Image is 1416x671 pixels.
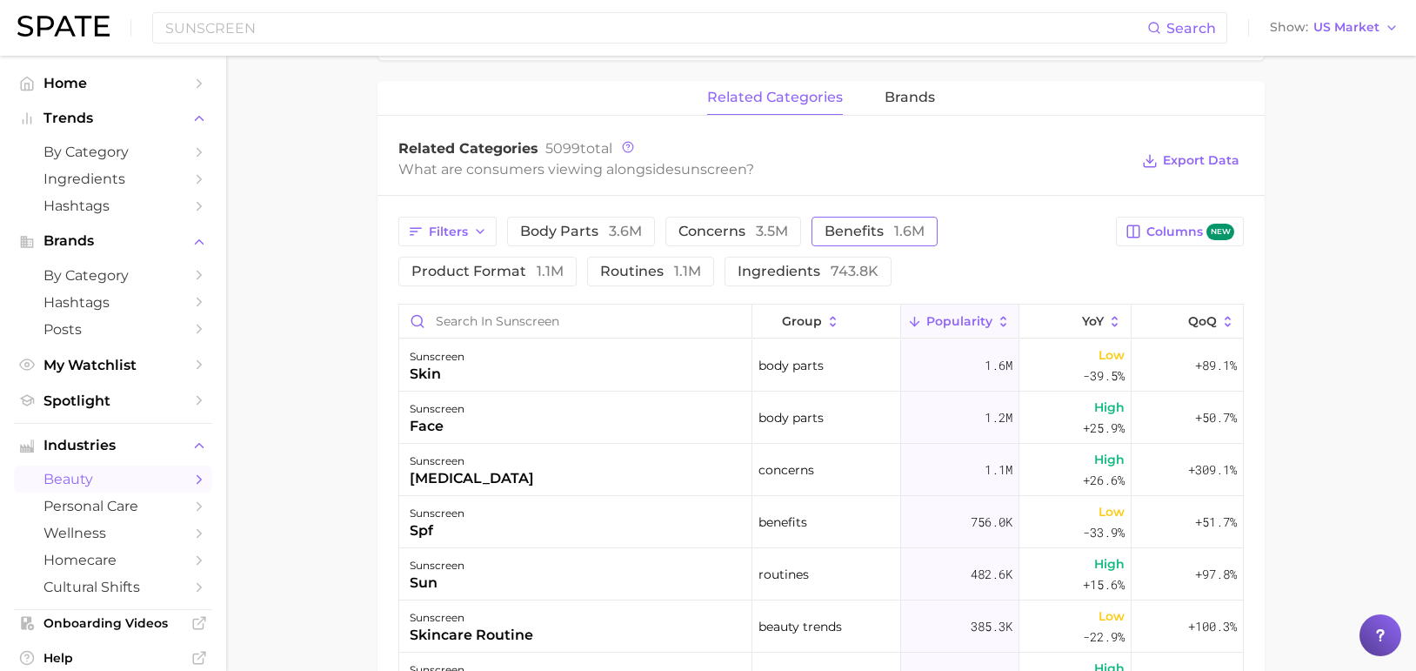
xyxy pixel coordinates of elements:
div: spf [410,520,464,541]
span: Industries [43,438,183,453]
span: Related Categories [398,140,538,157]
button: sunscreenskincare routinebeauty trends385.3kLow-22.9%+100.3% [399,601,1243,653]
span: Low [1099,606,1125,627]
a: Home [14,70,212,97]
button: group [752,305,900,339]
span: Show [1270,23,1308,32]
button: Export Data [1138,149,1244,173]
span: High [1094,397,1125,418]
span: 743.8k [831,263,878,279]
span: 1.6m [985,355,1012,376]
span: sunscreen [674,161,746,178]
a: personal care [14,493,212,520]
span: body parts [520,225,642,238]
span: Popularity [926,314,992,328]
span: group [782,314,822,328]
div: sunscreen [410,346,464,367]
div: sun [410,573,464,594]
button: sunscreenskinbody parts1.6mLow-39.5%+89.1% [399,339,1243,392]
button: Trends [14,105,212,131]
span: beauty [43,471,183,487]
span: YoY [1082,314,1104,328]
a: Posts [14,316,212,343]
span: +100.3% [1188,616,1237,637]
button: Columnsnew [1116,217,1244,246]
span: +89.1% [1195,355,1237,376]
span: -33.9% [1083,522,1125,543]
span: Home [43,75,183,91]
button: Popularity [901,305,1019,339]
span: routines [600,265,701,278]
span: Help [43,650,183,666]
span: benefits [758,512,807,533]
div: sunscreen [410,607,533,628]
button: sunscreenspfbenefits756.0kLow-33.9%+51.7% [399,496,1243,548]
span: Columns [1146,224,1234,240]
span: ingredients [738,265,878,278]
span: 1.1m [674,263,701,279]
span: +309.1% [1188,460,1237,480]
span: Onboarding Videos [43,615,183,631]
button: YoY [1019,305,1132,339]
a: by Category [14,262,212,289]
span: concerns [678,225,788,238]
span: beauty trends [758,616,842,637]
span: personal care [43,498,183,514]
span: wellness [43,525,183,541]
div: skincare routine [410,625,533,646]
button: sunscreensunroutines482.6kHigh+15.6%+97.8% [399,548,1243,601]
span: +25.9% [1083,418,1125,439]
span: +97.8% [1195,564,1237,585]
span: related categories [707,90,843,105]
span: Ingredients [43,171,183,187]
span: 1.1m [985,460,1012,480]
input: Search in sunscreen [399,305,751,338]
span: brands [885,90,935,105]
button: Brands [14,228,212,254]
button: QoQ [1132,305,1243,339]
span: US Market [1313,23,1379,32]
span: +50.7% [1195,407,1237,428]
span: 1.6m [894,223,925,239]
span: Filters [429,225,468,239]
a: Hashtags [14,192,212,219]
span: body parts [758,407,824,428]
button: sunscreenfacebody parts1.2mHigh+25.9%+50.7% [399,392,1243,444]
span: by Category [43,267,183,284]
a: homecare [14,547,212,574]
span: by Category [43,144,183,160]
span: 1.2m [985,407,1012,428]
span: concerns [758,460,814,480]
span: 5099 [545,140,580,157]
div: face [410,416,464,437]
div: sunscreen [410,503,464,524]
span: Low [1099,501,1125,522]
a: Ingredients [14,165,212,192]
span: My Watchlist [43,357,183,373]
span: 1.1m [537,263,564,279]
span: Search [1166,20,1216,37]
span: body parts [758,355,824,376]
span: 3.6m [609,223,642,239]
span: -39.5% [1083,366,1125,386]
span: -22.9% [1083,627,1125,648]
span: +15.6% [1083,574,1125,595]
a: cultural shifts [14,574,212,601]
span: High [1094,554,1125,574]
span: +51.7% [1195,512,1237,533]
span: Hashtags [43,198,183,214]
span: routines [758,564,809,585]
a: Help [14,645,212,671]
span: new [1206,224,1234,240]
img: SPATE [17,16,110,37]
span: Spotlight [43,393,183,409]
span: +26.6% [1083,470,1125,491]
a: Spotlight [14,387,212,414]
button: Industries [14,433,212,459]
div: What are consumers viewing alongside ? [398,158,1129,181]
span: 482.6k [971,564,1012,585]
span: 385.3k [971,616,1012,637]
span: High [1094,449,1125,470]
span: product format [411,265,564,278]
a: Hashtags [14,289,212,316]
